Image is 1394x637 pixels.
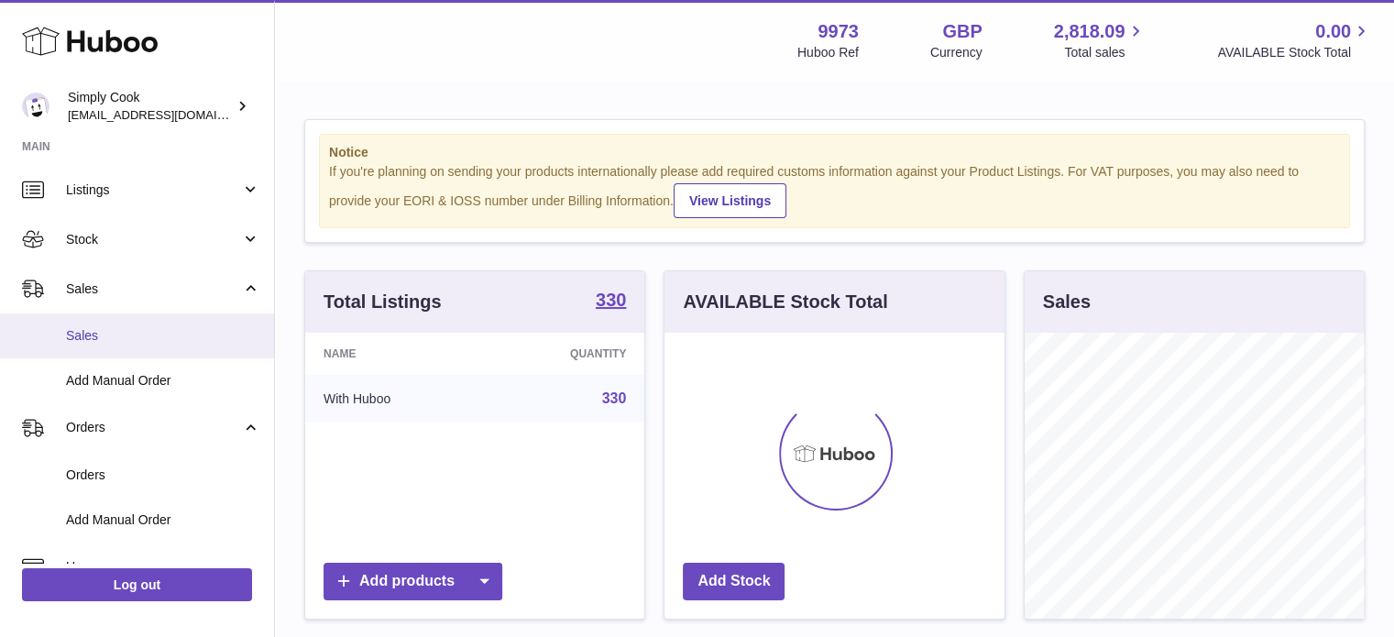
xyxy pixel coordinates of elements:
[596,291,626,309] strong: 330
[1064,44,1146,61] span: Total sales
[674,183,786,218] a: View Listings
[66,231,241,248] span: Stock
[66,327,260,345] span: Sales
[22,93,49,120] img: internalAdmin-9973@internal.huboo.com
[818,19,859,44] strong: 9973
[1217,44,1372,61] span: AVAILABLE Stock Total
[329,163,1340,218] div: If you're planning on sending your products internationally please add required customs informati...
[68,89,233,124] div: Simply Cook
[68,107,269,122] span: [EMAIL_ADDRESS][DOMAIN_NAME]
[66,511,260,529] span: Add Manual Order
[797,44,859,61] div: Huboo Ref
[66,181,241,199] span: Listings
[602,390,627,406] a: 330
[683,563,785,600] a: Add Stock
[1315,19,1351,44] span: 0.00
[930,44,982,61] div: Currency
[329,144,1340,161] strong: Notice
[66,419,241,436] span: Orders
[596,291,626,313] a: 330
[1054,19,1125,44] span: 2,818.09
[683,290,887,314] h3: AVAILABLE Stock Total
[66,280,241,298] span: Sales
[305,375,484,423] td: With Huboo
[942,19,982,44] strong: GBP
[1217,19,1372,61] a: 0.00 AVAILABLE Stock Total
[484,333,644,375] th: Quantity
[324,290,442,314] h3: Total Listings
[66,558,260,576] span: Usage
[66,372,260,390] span: Add Manual Order
[22,568,252,601] a: Log out
[66,467,260,484] span: Orders
[1043,290,1091,314] h3: Sales
[305,333,484,375] th: Name
[1054,19,1147,61] a: 2,818.09 Total sales
[324,563,502,600] a: Add products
